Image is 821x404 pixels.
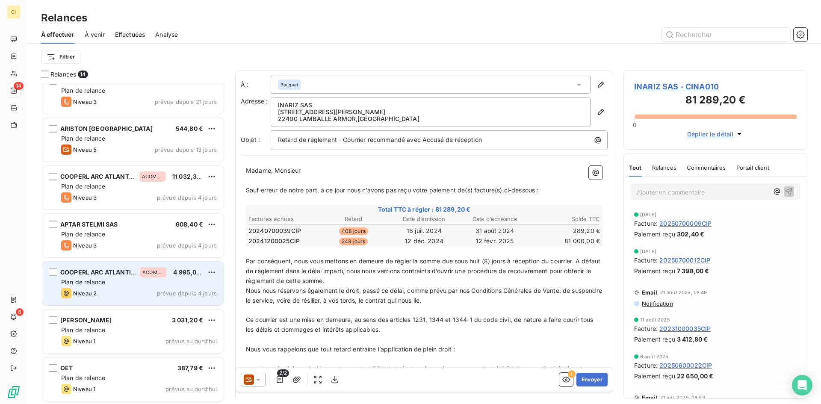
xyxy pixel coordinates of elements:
span: 243 jours [339,238,368,245]
span: 20250700009CIP [659,219,712,228]
span: Portail client [736,164,769,171]
span: Par conséquent, nous vous mettons en demeure de régler la somme due sous huit (8) jours à récepti... [246,257,602,284]
span: [DATE] [640,249,656,254]
span: Plan de relance [61,230,105,238]
span: Tout [629,164,642,171]
span: 8 [16,308,24,316]
span: Total TTC à régler : 81 289,20 € [247,205,601,214]
p: [STREET_ADDRESS][PERSON_NAME] [278,109,583,115]
img: Logo LeanPay [7,385,21,399]
label: À : [241,80,271,89]
h3: Relances [41,10,87,26]
span: 20241200025CIP [248,237,300,245]
span: prévue depuis 4 jours [157,242,217,249]
div: Open Intercom Messenger [792,375,812,395]
span: 387,79 € [177,364,203,372]
th: Solde TTC [531,215,600,224]
span: ACOMPTE [142,174,163,179]
span: APTAR STELMI SAS [60,221,118,228]
span: Plan de relance [61,87,105,94]
span: 20231000035CIP [659,324,711,333]
td: 12 févr. 2025 [460,236,530,246]
span: 0 [633,121,636,128]
h3: 81 289,20 € [634,92,797,109]
span: 21 juil. 2025, 08:53 [660,395,705,400]
button: Filtrer [41,50,80,64]
span: Plan de relance [61,326,105,333]
span: - Des pénalités, calculées sur le montant TTC de la facture impayée, correspondant à 5 fois le ta... [246,365,590,382]
th: Factures échues [248,215,318,224]
span: 14 [78,71,88,78]
span: Facture : [634,256,658,265]
td: 12 déc. 2024 [389,236,459,246]
span: 6 août 2025 [640,354,669,359]
span: À effectuer [41,30,74,39]
span: prévue aujourd’hui [165,338,217,345]
span: 14 [14,82,24,90]
span: 22 650,00 € [677,372,714,380]
span: 21 août 2025, 08:49 [660,290,707,295]
span: Déplier le détail [687,130,734,139]
span: Objet : [241,136,260,143]
span: prévue depuis 4 jours [157,290,217,297]
span: Paiement reçu [634,266,675,275]
span: 3 412,80 € [677,335,708,344]
span: Sauf erreur de notre part, à ce jour nous n’avons pas reçu votre paiement de(s) facture(s) ci-des... [246,186,538,194]
span: 544,80 € [176,125,203,132]
span: Madame, Monsieur [246,167,301,174]
span: Relances [652,164,676,171]
th: Date d’échéance [460,215,530,224]
span: INARIZ SAS - CINA010 [634,81,797,92]
span: Plan de relance [61,135,105,142]
span: Niveau 2 [73,290,97,297]
span: Plan de relance [61,278,105,286]
th: Date d’émission [389,215,459,224]
input: Rechercher [662,28,790,41]
span: Paiement reçu [634,335,675,344]
span: 408 jours [339,227,368,235]
span: Facture : [634,219,658,228]
span: COOPERL ARC ATLANTIQUE [60,173,144,180]
span: Niveau 1 [73,386,95,392]
span: 11 032,32 € [172,173,207,180]
span: Niveau 3 [73,194,97,201]
span: prévue depuis 21 jours [155,98,217,105]
span: 302,40 € [677,230,704,239]
span: 2/2 [277,369,289,377]
span: Paiement reçu [634,372,675,380]
span: Retard de règlement - Courrier recommandé avec Accusé de réception [278,136,482,143]
span: Nous nous réservons également le droit, passé ce délai, comme prévu par nos Conditions Générales ... [246,287,604,304]
span: Niveau 3 [73,242,97,249]
td: 289,20 € [531,226,600,236]
span: 7 398,00 € [677,266,709,275]
span: Commentaires [687,164,726,171]
span: 20250600022CIP [659,361,712,370]
span: Ce courrier est une mise en demeure, au sens des articles 1231, 1344 et 1344-1 du code civil, de ... [246,316,595,333]
span: Email [642,394,658,401]
span: À venir [85,30,105,39]
div: grid [41,84,225,404]
span: COOPERL ARC ATLANTIQUE [60,268,144,276]
span: Relances [50,70,76,79]
span: prévue depuis 4 jours [157,194,217,201]
span: ACOMPTE [142,270,164,275]
span: Plan de relance [61,183,105,190]
span: Adresse : [241,97,268,105]
span: 4 995,00 € [173,268,206,276]
span: 3 031,20 € [172,316,204,324]
span: Facture : [634,361,658,370]
span: ARISTON [GEOGRAPHIC_DATA] [60,125,153,132]
p: 22400 LAMBALLE ARMOR , [GEOGRAPHIC_DATA] [278,115,583,122]
td: 81 000,00 € [531,236,600,246]
span: Bouguet [281,82,298,88]
span: Effectuées [115,30,145,39]
span: 608,40 € [176,221,203,228]
span: Niveau 3 [73,98,97,105]
button: Envoyer [576,373,608,386]
span: 20240700039CIP [248,227,301,235]
span: Analyse [155,30,178,39]
span: Niveau 1 [73,338,95,345]
span: [PERSON_NAME] [60,316,112,324]
span: OET [60,364,73,372]
span: Plan de relance [61,374,105,381]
